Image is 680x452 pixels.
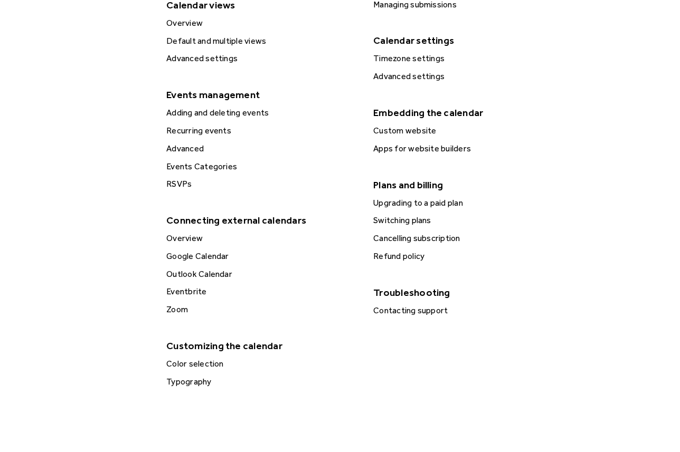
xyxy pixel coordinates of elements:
a: Typography [162,375,361,389]
a: Advanced settings [369,70,568,83]
a: Zoom [162,303,361,316]
a: Switching plans [369,214,568,227]
a: Google Calendar [162,249,361,263]
a: Overview [162,232,361,245]
div: Embedding the calendar [368,103,566,122]
div: Connecting external calendars [161,211,360,229]
div: Overview [163,16,361,30]
div: Advanced [163,142,361,156]
div: Cancelling subscription [370,232,568,245]
div: Eventbrite [163,285,361,299]
a: Eventbrite [162,285,361,299]
div: Adding and deleting events [163,106,361,120]
div: Timezone settings [370,52,568,65]
a: Adding and deleting events [162,106,361,120]
div: Plans and billing [368,176,566,194]
a: Color selection [162,357,361,371]
a: Timezone settings [369,52,568,65]
a: Refund policy [369,249,568,263]
div: Apps for website builders [370,142,568,156]
div: Default and multiple views [163,34,361,48]
a: Apps for website builders [369,142,568,156]
a: Cancelling subscription [369,232,568,245]
div: Typography [163,375,361,389]
div: Advanced settings [163,52,361,65]
a: Overview [162,16,361,30]
div: Outlook Calendar [163,267,361,281]
a: Advanced settings [162,52,361,65]
div: Overview [163,232,361,245]
a: Events Categories [162,160,361,174]
a: Outlook Calendar [162,267,361,281]
div: Contacting support [370,304,568,318]
a: Advanced [162,142,361,156]
div: Events management [161,85,360,104]
a: RSVPs [162,177,361,191]
a: Recurring events [162,124,361,138]
a: Contacting support [369,304,568,318]
div: RSVPs [163,177,361,191]
div: Refund policy [370,249,568,263]
div: Google Calendar [163,249,361,263]
div: Events Categories [163,160,361,174]
a: Custom website [369,124,568,138]
div: Customizing the calendar [161,336,360,355]
div: Calendar settings [368,31,566,50]
div: Switching plans [370,214,568,227]
div: Advanced settings [370,70,568,83]
div: Zoom [163,303,361,316]
a: Default and multiple views [162,34,361,48]
div: Troubleshooting [368,283,566,302]
div: Upgrading to a paid plan [370,196,568,210]
div: Custom website [370,124,568,138]
div: Recurring events [163,124,361,138]
a: Upgrading to a paid plan [369,196,568,210]
div: Color selection [163,357,361,371]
